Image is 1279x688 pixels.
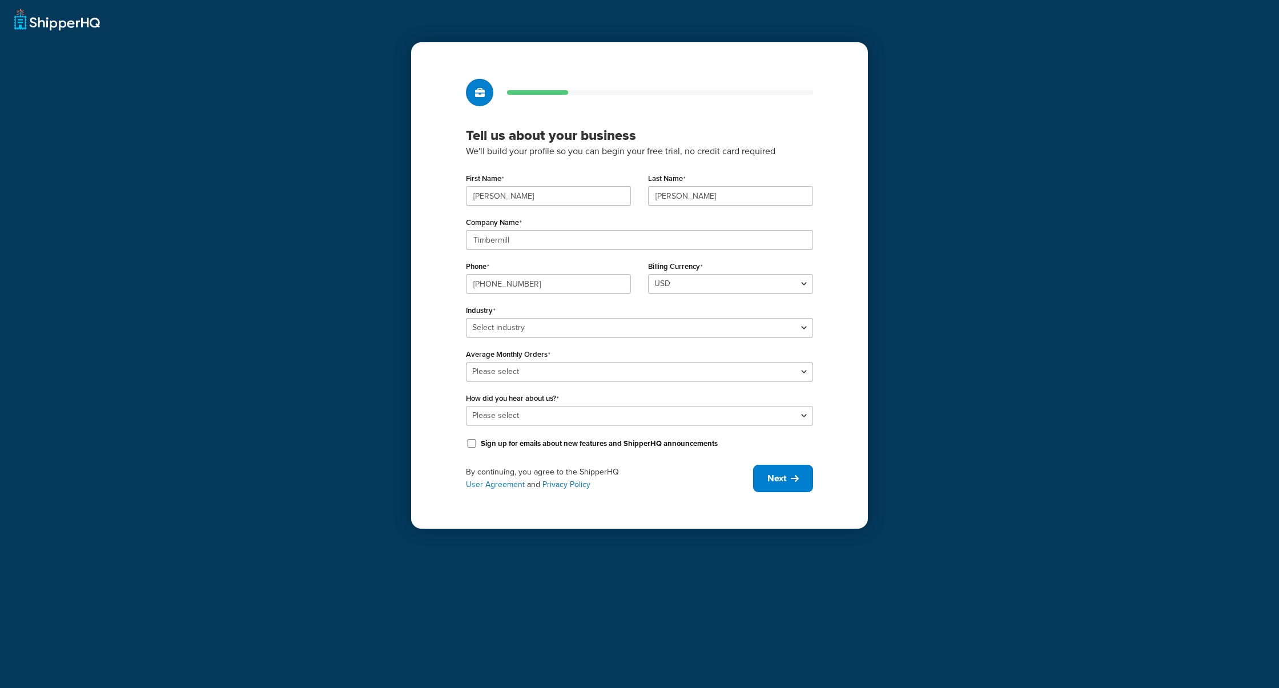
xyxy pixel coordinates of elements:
[542,478,590,490] a: Privacy Policy
[481,438,718,449] label: Sign up for emails about new features and ShipperHQ announcements
[753,465,813,492] button: Next
[767,472,786,485] span: Next
[648,174,686,183] label: Last Name
[466,466,753,491] div: By continuing, you agree to the ShipperHQ and
[466,218,522,227] label: Company Name
[466,394,559,403] label: How did you hear about us?
[466,144,813,159] p: We'll build your profile so you can begin your free trial, no credit card required
[466,127,813,144] h3: Tell us about your business
[466,262,489,271] label: Phone
[648,262,703,271] label: Billing Currency
[466,306,496,315] label: Industry
[466,350,550,359] label: Average Monthly Orders
[466,174,504,183] label: First Name
[466,478,525,490] a: User Agreement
